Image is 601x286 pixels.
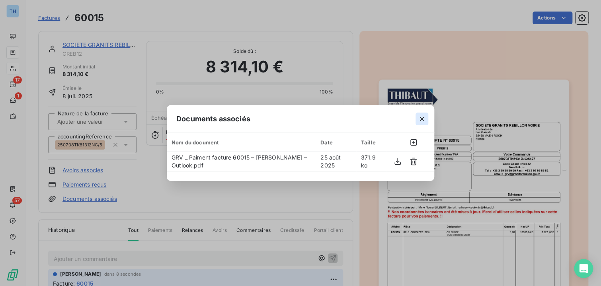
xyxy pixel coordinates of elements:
[361,154,376,169] span: 371.9 ko
[361,139,382,146] div: Taille
[172,154,307,169] span: GRV _ Paiment facture 60015 – [PERSON_NAME] – Outlook.pdf
[574,259,593,278] div: Open Intercom Messenger
[172,139,311,146] div: Nom du document
[176,113,250,124] span: Documents associés
[320,139,351,146] div: Date
[320,154,341,169] span: 25 août 2025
